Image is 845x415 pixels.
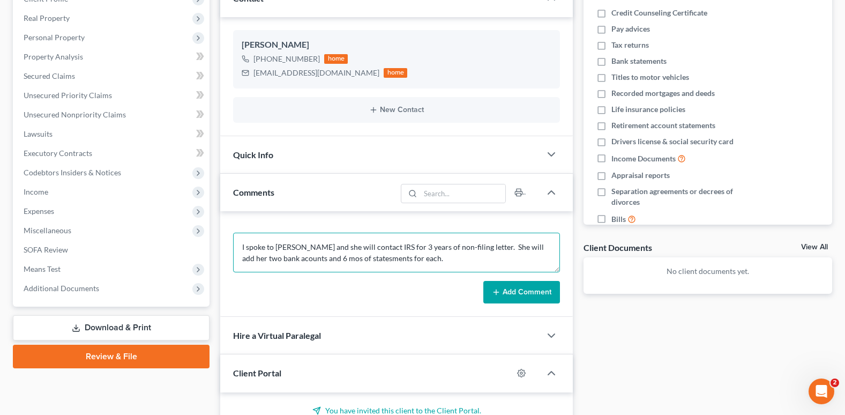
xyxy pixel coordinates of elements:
a: Secured Claims [15,66,210,86]
div: Client Documents [584,242,652,253]
a: Lawsuits [15,124,210,144]
span: Personal Property [24,33,85,42]
div: [PERSON_NAME] [242,39,551,51]
div: [EMAIL_ADDRESS][DOMAIN_NAME] [253,68,379,78]
span: Bank statements [611,56,667,66]
input: Search... [420,184,505,203]
span: Codebtors Insiders & Notices [24,168,121,177]
div: home [324,54,348,64]
a: SOFA Review [15,240,210,260]
span: Executory Contracts [24,149,92,158]
p: No client documents yet. [592,266,824,277]
div: home [384,68,407,78]
iframe: Intercom live chat [809,379,834,404]
span: Quick Info [233,150,273,160]
span: Expenses [24,206,54,216]
span: Miscellaneous [24,226,71,235]
span: Retirement account statements [611,120,715,131]
div: [PHONE_NUMBER] [253,54,320,64]
span: Comments [233,187,274,197]
span: Unsecured Nonpriority Claims [24,110,126,119]
button: New Contact [242,106,551,114]
button: Add Comment [483,281,560,303]
span: Lawsuits [24,129,53,138]
span: Income Documents [611,153,676,164]
span: Bills [611,214,626,225]
span: Credit Counseling Certificate [611,8,707,18]
span: Income [24,187,48,196]
span: Real Property [24,13,70,23]
span: Life insurance policies [611,104,685,115]
span: Titles to motor vehicles [611,72,689,83]
a: Download & Print [13,315,210,340]
a: Executory Contracts [15,144,210,163]
span: SOFA Review [24,245,68,254]
span: Recorded mortgages and deeds [611,88,715,99]
span: Drivers license & social security card [611,136,734,147]
span: Pay advices [611,24,650,34]
a: Unsecured Nonpriority Claims [15,105,210,124]
span: Unsecured Priority Claims [24,91,112,100]
a: Property Analysis [15,47,210,66]
span: Client Portal [233,368,281,378]
span: Tax returns [611,40,649,50]
span: Property Analysis [24,52,83,61]
span: Secured Claims [24,71,75,80]
span: Additional Documents [24,284,99,293]
span: Appraisal reports [611,170,670,181]
span: Means Test [24,264,61,273]
a: View All [801,243,828,251]
a: Review & File [13,345,210,368]
a: Unsecured Priority Claims [15,86,210,105]
span: 2 [831,379,839,387]
span: Hire a Virtual Paralegal [233,330,321,340]
span: Separation agreements or decrees of divorces [611,186,761,207]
